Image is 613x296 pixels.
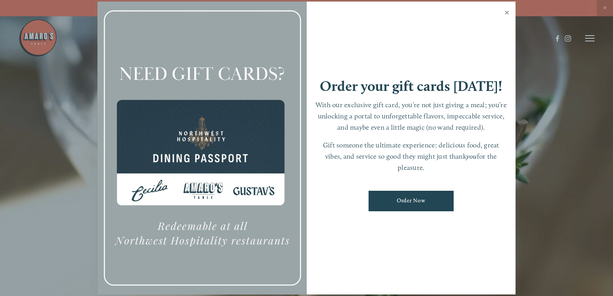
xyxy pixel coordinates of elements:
a: Order Now [369,191,454,211]
h1: Order your gift cards [DATE]! [320,79,502,93]
em: you [466,152,477,160]
p: Gift someone the ultimate experience: delicious food, great vibes, and service so good they might... [314,140,508,173]
a: Close [499,3,514,24]
p: With our exclusive gift card, you’re not just giving a meal; you’re unlocking a portal to unforge... [314,99,508,133]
